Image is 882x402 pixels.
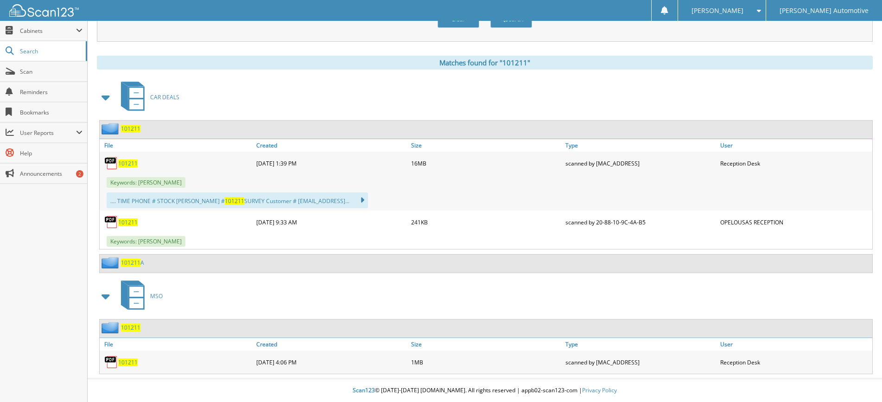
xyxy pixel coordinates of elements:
a: Type [563,139,717,152]
span: Bookmarks [20,108,82,116]
a: File [100,338,254,351]
span: [PERSON_NAME] [692,8,743,13]
img: folder2.png [102,123,121,134]
a: User [718,139,872,152]
a: Size [409,139,563,152]
img: folder2.png [102,322,121,333]
span: MSO [150,292,163,300]
div: .... TIME PHONE # STOCK [PERSON_NAME] # SURVEY Customer # [EMAIL_ADDRESS]... [107,192,368,208]
span: Scan123 [353,386,375,394]
span: Reminders [20,88,82,96]
a: User [718,338,872,351]
a: MSO [115,278,163,314]
a: 101211 [121,125,140,133]
a: 101211 [118,358,138,366]
a: Type [563,338,717,351]
a: 101211A [121,259,144,267]
span: Keywords: [PERSON_NAME] [107,177,185,188]
span: Cabinets [20,27,76,35]
span: User Reports [20,129,76,137]
img: scan123-logo-white.svg [9,4,79,17]
div: Matches found for "101211" [97,56,873,70]
div: OPELOUSAS RECEPTION [718,213,872,231]
a: Size [409,338,563,351]
span: 101211 [121,259,140,267]
div: 241KB [409,213,563,231]
span: Keywords: [PERSON_NAME] [107,236,185,247]
div: scanned by 20-88-10-9C-4A-B5 [563,213,717,231]
a: File [100,139,254,152]
a: 101211 [121,324,140,332]
a: 101211 [118,218,138,226]
img: PDF.png [104,156,118,170]
span: [PERSON_NAME] Automotive [780,8,869,13]
div: [DATE] 1:39 PM [254,154,408,172]
div: 16MB [409,154,563,172]
a: CAR DEALS [115,79,179,115]
img: folder2.png [102,257,121,268]
img: PDF.png [104,355,118,369]
span: Help [20,149,82,157]
div: © [DATE]-[DATE] [DOMAIN_NAME]. All rights reserved | appb02-scan123-com | [88,379,882,402]
div: Reception Desk [718,154,872,172]
div: [DATE] 4:06 PM [254,353,408,371]
div: scanned by [MAC_ADDRESS] [563,154,717,172]
a: Created [254,338,408,351]
img: PDF.png [104,215,118,229]
div: scanned by [MAC_ADDRESS] [563,353,717,371]
span: Announcements [20,170,82,178]
div: Reception Desk [718,353,872,371]
span: Search [20,47,81,55]
a: Created [254,139,408,152]
a: Privacy Policy [582,386,617,394]
a: 101211 [118,160,138,167]
span: 101211 [225,197,244,205]
div: 2 [76,170,83,178]
div: 1MB [409,353,563,371]
span: Scan [20,68,82,76]
div: [DATE] 9:33 AM [254,213,408,231]
span: CAR DEALS [150,93,179,101]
